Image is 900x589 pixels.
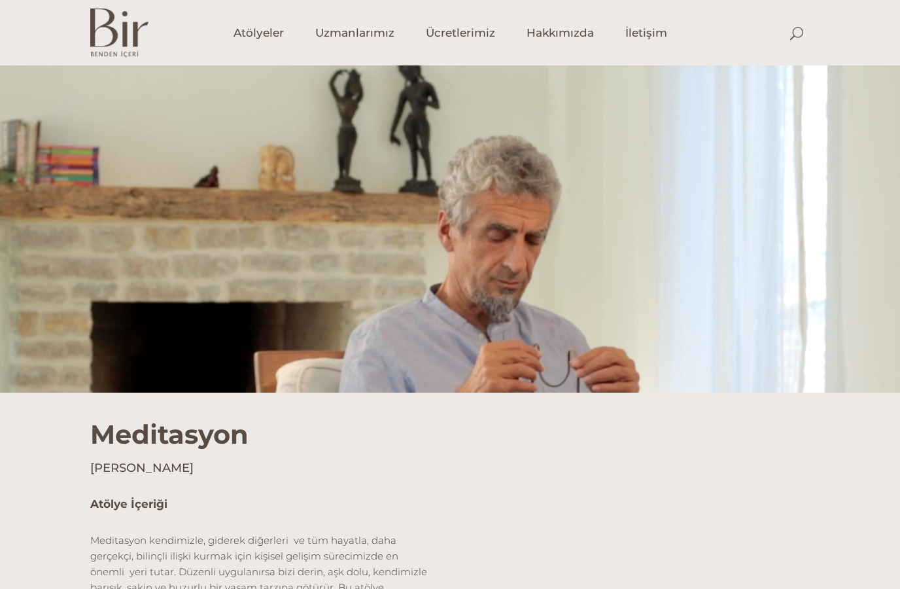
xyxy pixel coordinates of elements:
[527,26,594,41] span: Hakkımızda
[90,460,810,476] h4: [PERSON_NAME]
[426,26,495,41] span: Ücretlerimiz
[234,26,284,41] span: Atölyeler
[90,393,810,450] h1: Meditasyon
[625,26,667,41] span: İletişim
[315,26,394,41] span: Uzmanlarımız
[90,496,440,513] h5: Atölye İçeriği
